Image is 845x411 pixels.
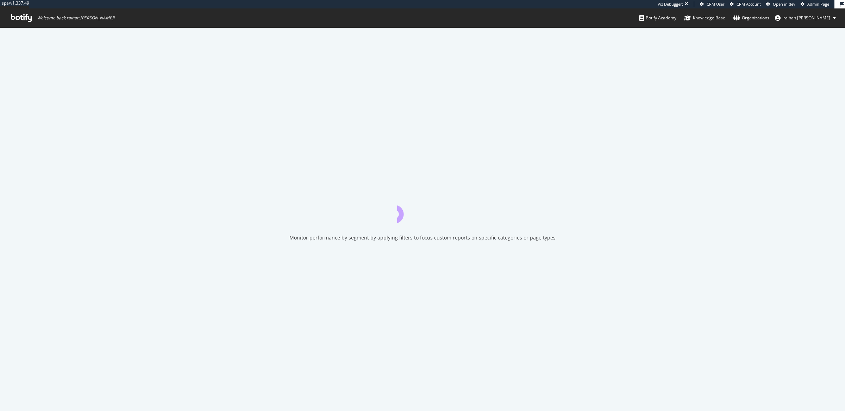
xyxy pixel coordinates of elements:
a: Organizations [733,8,769,27]
button: raihan.[PERSON_NAME] [769,12,841,24]
a: Open in dev [766,1,795,7]
span: CRM User [707,1,725,7]
span: Admin Page [807,1,829,7]
a: Botify Academy [639,8,676,27]
span: Open in dev [773,1,795,7]
span: Welcome back, raihan.[PERSON_NAME] ! [37,15,114,21]
a: Knowledge Base [684,8,725,27]
div: Organizations [733,14,769,21]
a: CRM Account [730,1,761,7]
div: Botify Academy [639,14,676,21]
a: Admin Page [801,1,829,7]
span: CRM Account [737,1,761,7]
div: Knowledge Base [684,14,725,21]
div: Viz Debugger: [658,1,683,7]
div: animation [397,198,448,223]
div: Monitor performance by segment by applying filters to focus custom reports on specific categories... [289,234,556,241]
span: raihan.ahmed [783,15,830,21]
a: CRM User [700,1,725,7]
